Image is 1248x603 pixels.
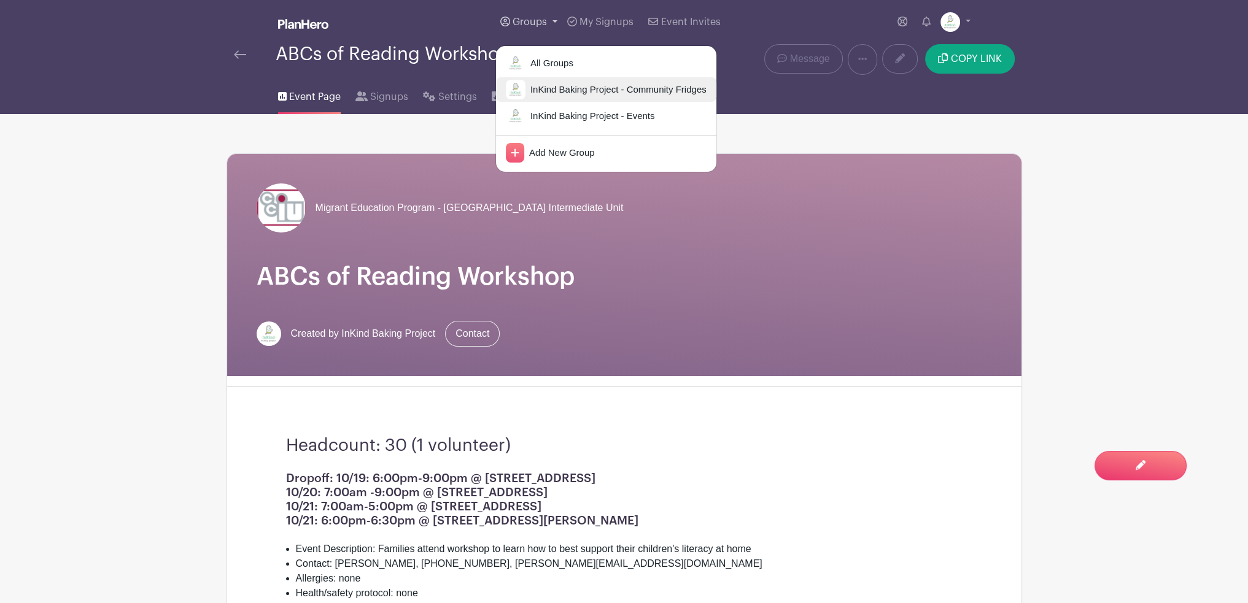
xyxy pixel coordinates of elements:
[496,51,716,75] a: All Groups
[278,19,328,29] img: logo_white-6c42ec7e38ccf1d336a20a19083b03d10ae64f83f12c07503d8b9e83406b4c7d.svg
[289,90,341,104] span: Event Page
[506,53,525,73] img: InKind-Logo.jpg
[506,80,525,99] img: InKind-Logo.jpg
[951,54,1002,64] span: COPY LINK
[940,12,960,32] img: InKind-Logo.jpg
[525,83,707,97] span: InKind Baking Project - Community Fridges
[513,17,547,27] span: Groups
[661,17,721,27] span: Event Invites
[257,262,992,291] h1: ABCs of Reading Workshop
[496,104,716,128] a: InKind Baking Project - Events
[525,109,655,123] span: InKind Baking Project - Events
[286,471,963,542] h1: Dropoff: 10/19: 6:00pm-9:00pm @ [STREET_ADDRESS] 10/20: 7:00am -9:00pm @ [STREET_ADDRESS] 10/21: ...
[496,77,716,102] a: InKind Baking Project - Community Fridges
[764,44,842,74] a: Message
[276,44,568,64] div: ABCs of Reading Workshop
[496,140,716,165] a: Add New Group
[506,106,525,126] img: InKind-Logo.jpg
[316,201,624,215] span: Migrant Education Program - [GEOGRAPHIC_DATA] Intermediate Unit
[234,50,246,59] img: back-arrow-29a5d9b10d5bd6ae65dc969a981735edf675c4d7a1fe02e03b50dbd4ba3cdb55.svg
[257,321,281,346] img: InKind-Logo.jpg
[423,75,476,114] a: Settings
[790,52,830,66] span: Message
[525,56,573,71] span: All Groups
[355,75,408,114] a: Signups
[278,75,341,114] a: Event Page
[445,321,500,347] a: Contact
[370,90,408,104] span: Signups
[495,45,717,172] div: Groups
[257,183,306,232] img: CCIU.png
[438,90,477,104] span: Settings
[579,17,634,27] span: My Signups
[925,44,1014,74] button: COPY LINK
[296,571,963,586] li: Allergies: none
[524,146,595,160] span: Add New Group
[296,556,963,571] li: Contact: [PERSON_NAME], [PHONE_NUMBER], [PERSON_NAME][EMAIL_ADDRESS][DOMAIN_NAME]
[492,75,554,114] a: Downloads
[296,586,963,601] li: Health/safety protocol: none
[291,326,436,341] span: Created by InKind Baking Project
[286,436,963,456] h3: Headcount: 30 (1 volunteer)
[296,542,963,556] li: Event Description: Families attend workshop to learn how to best support their children's literac...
